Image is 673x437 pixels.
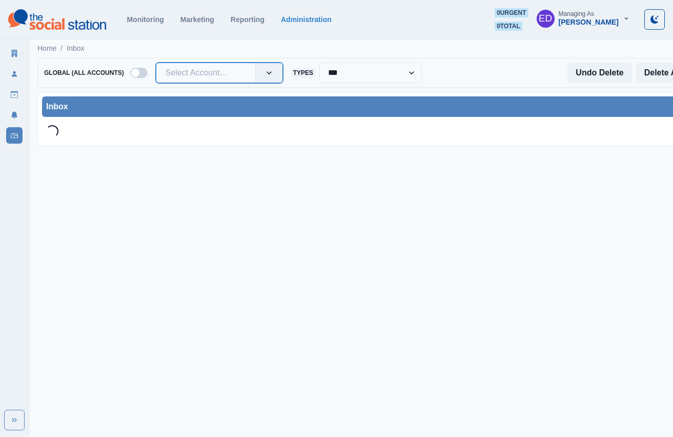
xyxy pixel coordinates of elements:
button: Toggle Mode [644,9,665,30]
span: Global (All Accounts) [42,68,126,77]
div: [PERSON_NAME] [559,18,619,27]
a: Monitoring [127,15,164,24]
button: Managing As[PERSON_NAME] [528,8,638,29]
button: Undo Delete [567,63,631,83]
div: Elizabeth Dempsey [539,6,553,31]
a: Inbox [67,43,84,54]
img: logoTextSVG.62801f218bc96a9b266caa72a09eb111.svg [8,9,106,30]
a: Draft Posts [6,86,23,103]
nav: breadcrumb [37,43,85,54]
button: Expand [4,410,25,430]
a: Marketing [180,15,214,24]
a: Inbox [6,127,23,144]
a: Home [37,43,56,54]
span: Types [291,68,315,77]
span: 0 urgent [495,8,528,17]
a: Clients [6,45,23,62]
span: / [60,43,63,54]
span: 0 total [495,22,522,31]
a: Administration [281,15,332,24]
div: Managing As [559,10,594,17]
a: Users [6,66,23,82]
a: Notifications [6,107,23,123]
a: Reporting [231,15,264,24]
